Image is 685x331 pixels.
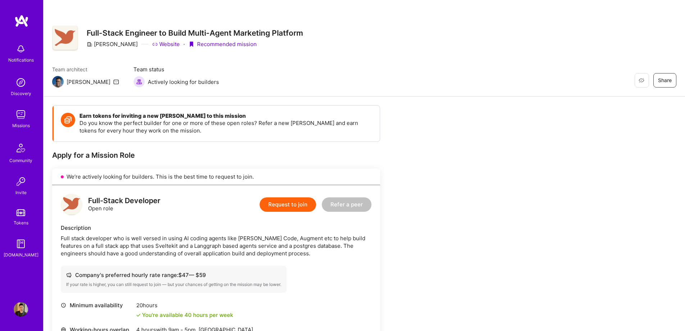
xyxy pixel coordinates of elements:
div: [PERSON_NAME] [87,40,138,48]
div: [DOMAIN_NAME] [4,251,38,259]
a: User Avatar [12,302,30,317]
div: Community [9,157,32,164]
button: Request to join [260,197,316,212]
div: Invite [15,189,27,196]
i: icon EyeClosed [639,77,644,83]
img: tokens [17,209,25,216]
div: [PERSON_NAME] [67,78,110,86]
div: Discovery [11,90,31,97]
i: icon Mail [113,79,119,85]
p: Do you know the perfect builder for one or more of these open roles? Refer a new [PERSON_NAME] an... [79,119,373,134]
div: · [183,40,185,48]
i: icon Cash [66,272,72,278]
div: Notifications [8,56,34,64]
i: icon PurpleRibbon [188,41,194,47]
h4: Earn tokens for inviting a new [PERSON_NAME] to this mission [79,113,373,119]
img: bell [14,42,28,56]
div: Tokens [14,219,28,227]
div: We’re actively looking for builders. This is the best time to request to join. [52,169,380,185]
span: Team architect [52,66,119,73]
img: User Avatar [14,302,28,317]
img: logo [14,14,29,27]
img: Invite [14,174,28,189]
div: If your rate is higher, you can still request to join — but your chances of getting on the missio... [66,282,281,287]
div: Minimum availability [61,301,133,309]
button: Refer a peer [322,197,371,212]
i: icon Clock [61,303,66,308]
img: logo [61,194,82,215]
div: You're available 40 hours per week [136,311,233,319]
img: teamwork [14,107,28,122]
div: Missions [12,122,30,129]
div: Company's preferred hourly rate range: $ 47 — $ 59 [66,271,281,279]
div: Recommended mission [188,40,257,48]
img: discovery [14,75,28,90]
div: Open role [88,197,160,212]
span: Team status [133,66,219,73]
div: 20 hours [136,301,233,309]
div: Description [61,224,371,232]
img: guide book [14,237,28,251]
span: Share [658,77,672,84]
div: Full-Stack Developer [88,197,160,205]
i: icon CompanyGray [87,41,92,47]
img: Community [12,139,29,157]
h3: Full-Stack Engineer to Build Multi-Agent Marketing Platform [87,28,303,37]
img: Token icon [61,113,75,127]
img: Company Logo [52,26,78,51]
button: Share [653,73,676,88]
i: icon Check [136,313,141,317]
img: Team Architect [52,76,64,88]
span: Actively looking for builders [148,78,219,86]
img: Actively looking for builders [133,76,145,88]
div: Full stack developer who is well versed in using AI coding agents like [PERSON_NAME] Code, Augmen... [61,234,371,257]
div: Apply for a Mission Role [52,151,380,160]
a: Website [152,40,180,48]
